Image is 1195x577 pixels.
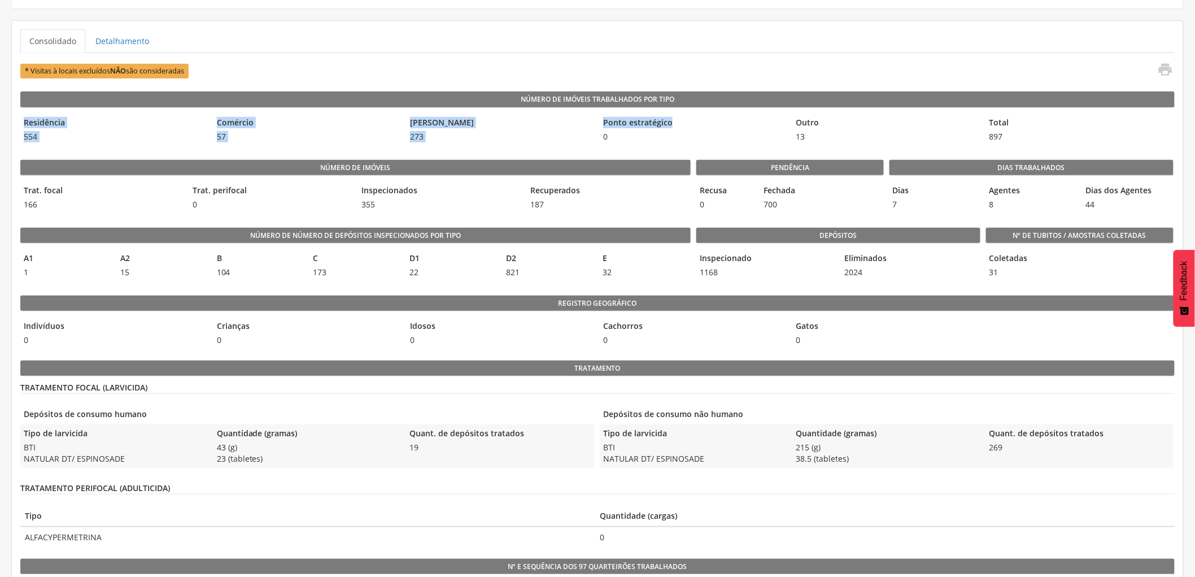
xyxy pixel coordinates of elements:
legend: Nº de Tubitos / Amostras coletadas [986,228,1174,244]
legend: Tipo de larvicida [600,428,787,441]
button: Feedback - Mostrar pesquisa [1174,250,1195,327]
legend: Ponto estratégico [600,117,787,130]
span: 187 [527,199,690,210]
span: 0 [600,335,787,346]
legend: Trat. focal [20,185,184,198]
span: BTI NATULAR DT/ ESPINOSADE [20,442,208,465]
span: 166 [20,199,184,210]
i:  [1158,62,1174,77]
legend: Eliminados [841,253,980,266]
b: NÃO [111,66,127,76]
td: 0 [596,527,1175,548]
legend: Número de imóveis [20,160,691,176]
legend: Recuperados [527,185,690,198]
span: 43 (g) 23 (tabletes) [213,442,401,465]
legend: Número de Imóveis Trabalhados por Tipo [20,92,1175,107]
span: BTI NATULAR DT/ ESPINOSADE [600,442,787,465]
legend: Trat. perifocal [189,185,352,198]
legend: Comércio [213,117,401,130]
span: 0 [696,199,755,210]
legend: A1 [20,253,111,266]
span: 269 [985,442,1173,453]
legend: C [309,253,400,266]
legend: Quantidade (gramas) [213,428,401,441]
legend: Total [986,117,1174,130]
legend: Fechada [761,185,819,198]
span: 700 [761,199,819,210]
legend: Pendência [696,160,884,176]
span: 0 [20,335,208,346]
legend: Tratamento [20,361,1175,376]
span: 0 [189,199,352,210]
span: 13 [793,131,980,142]
legend: Depósitos de consumo não humano [600,409,1174,422]
span: 355 [358,199,521,210]
span: 19 [406,442,594,453]
span: 22 [406,267,497,278]
span: 8 [986,199,1077,210]
span: 104 [213,267,304,278]
legend: Inspecionado [696,253,835,266]
span: 2024 [841,267,980,278]
legend: [PERSON_NAME] [407,117,594,130]
span: 1 [20,267,111,278]
legend: Recusa [696,185,755,198]
legend: Quantidade (gramas) [793,428,980,441]
legend: E [599,253,690,266]
span: 32 [599,267,690,278]
legend: Dias Trabalhados [889,160,1174,176]
legend: Quant. de depósitos tratados [406,428,594,441]
span: 15 [117,267,208,278]
a: Detalhamento [86,29,158,53]
td: ALFACYPERMETRINA [20,527,596,548]
legend: TRATAMENTO PERIFOCAL (ADULTICIDA) [20,483,1175,494]
span: 1168 [696,267,835,278]
span: 31 [986,267,996,278]
legend: Residência [20,117,208,130]
legend: Número de Número de Depósitos Inspecionados por Tipo [20,228,691,244]
span: 57 [213,131,401,142]
span: 44 [1083,199,1174,210]
span: Feedback [1179,261,1189,301]
legend: D2 [503,253,594,266]
span: 821 [503,267,594,278]
legend: Coletadas [986,253,996,266]
legend: Quant. de depósitos tratados [985,428,1173,441]
span: 0 [407,335,594,346]
span: 7 [889,199,980,210]
a:  [1151,62,1174,80]
legend: A2 [117,253,208,266]
span: 215 (g) 38.5 (tabletes) [793,442,980,465]
legend: B [213,253,304,266]
legend: Cachorros [600,320,787,333]
legend: Nº e sequência dos 97 quarteirões trabalhados [20,559,1175,575]
span: 897 [986,131,1174,142]
legend: Outro [793,117,980,130]
legend: D1 [406,253,497,266]
span: 0 [213,335,401,346]
legend: Registro geográfico [20,296,1175,311]
a: Consolidado [20,29,85,53]
legend: Idosos [407,320,594,333]
legend: Dias dos Agentes [1083,185,1174,198]
legend: Agentes [986,185,1077,198]
legend: Crianças [213,320,401,333]
legend: Depósitos [696,228,980,244]
legend: Inspecionados [358,185,521,198]
span: 173 [309,267,400,278]
span: 0 [793,335,980,346]
legend: TRATAMENTO FOCAL (LARVICIDA) [20,382,1175,394]
legend: Gatos [793,320,980,333]
th: Quantidade (cargas) [596,506,1175,527]
span: 554 [20,131,208,142]
legend: Indivíduos [20,320,208,333]
span: 0 [600,131,787,142]
legend: Tipo de larvicida [20,428,208,441]
th: Tipo [20,506,596,527]
span: 273 [407,131,594,142]
span: * Visitas à locais excluídos são consideradas [20,64,189,78]
legend: Depósitos de consumo humano [20,409,594,422]
legend: Dias [889,185,980,198]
